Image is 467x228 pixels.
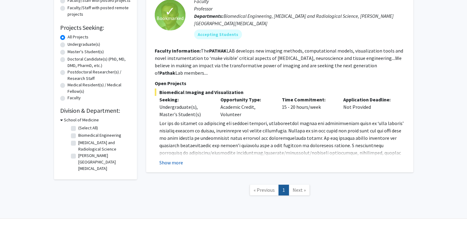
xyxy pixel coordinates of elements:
label: Doctoral Candidate(s) (PhD, MD, DMD, PharmD, etc.) [68,56,131,69]
span: Lor ips do sitamet co adipiscing eli seddoei tempori, utlaboreetdol magnaa eni adminimveniam quis... [159,120,404,193]
span: Biomedical Imaging and Visualization [155,88,405,96]
mat-chip: Accepting Students [194,29,242,39]
div: Undergraduate(s), Master's Student(s) [159,103,212,118]
label: All Projects [68,34,88,40]
div: Academic Credit, Volunteer [216,96,277,118]
p: Seeking: [159,96,212,103]
b: Faculty Information: [155,48,201,54]
button: Show more [159,159,183,166]
label: Master's Student(s) [68,49,104,55]
nav: Page navigation [146,179,413,203]
iframe: Chat [5,200,26,223]
label: [PERSON_NAME][GEOGRAPHIC_DATA][MEDICAL_DATA] [78,152,129,172]
h2: Division & Department: [60,107,131,114]
label: Faculty/Staff with posted remote projects [68,5,131,18]
p: Application Deadline: [343,96,395,103]
span: Biomedical Engineering, [MEDICAL_DATA] and Radiological Science, [PERSON_NAME][GEOGRAPHIC_DATA][M... [194,13,394,26]
label: Undergraduate(s) [68,41,100,48]
div: 15 - 20 hours/week [277,96,339,118]
span: ✓ [165,8,175,14]
b: Departments: [194,13,224,19]
div: Not Provided [339,96,400,118]
span: Bookmarked [157,14,184,22]
span: Next » [293,187,306,193]
a: Next Page [289,185,310,195]
a: 1 [278,185,289,195]
label: Postdoctoral Researcher(s) / Research Staff [68,69,131,82]
label: [MEDICAL_DATA] and Radiological Science [78,140,129,152]
b: PATHAK [209,48,227,54]
a: Previous Page [250,185,279,195]
label: Biomedical Engineering [78,132,121,139]
h2: Projects Seeking: [60,24,131,31]
p: Opportunity Type: [220,96,273,103]
p: Professor [194,5,405,12]
label: Faculty [68,95,81,101]
h3: School of Medicine [64,117,99,123]
p: Open Projects [155,80,405,87]
p: Time Commitment: [282,96,334,103]
label: Medical Resident(s) / Medical Fellow(s) [68,82,131,95]
label: (Select All) [78,125,98,131]
b: Pathak [159,70,175,76]
span: « Previous [254,187,275,193]
fg-read-more: The LAB develops new imaging methods, computational models, visualization tools and novel instrum... [155,48,403,76]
